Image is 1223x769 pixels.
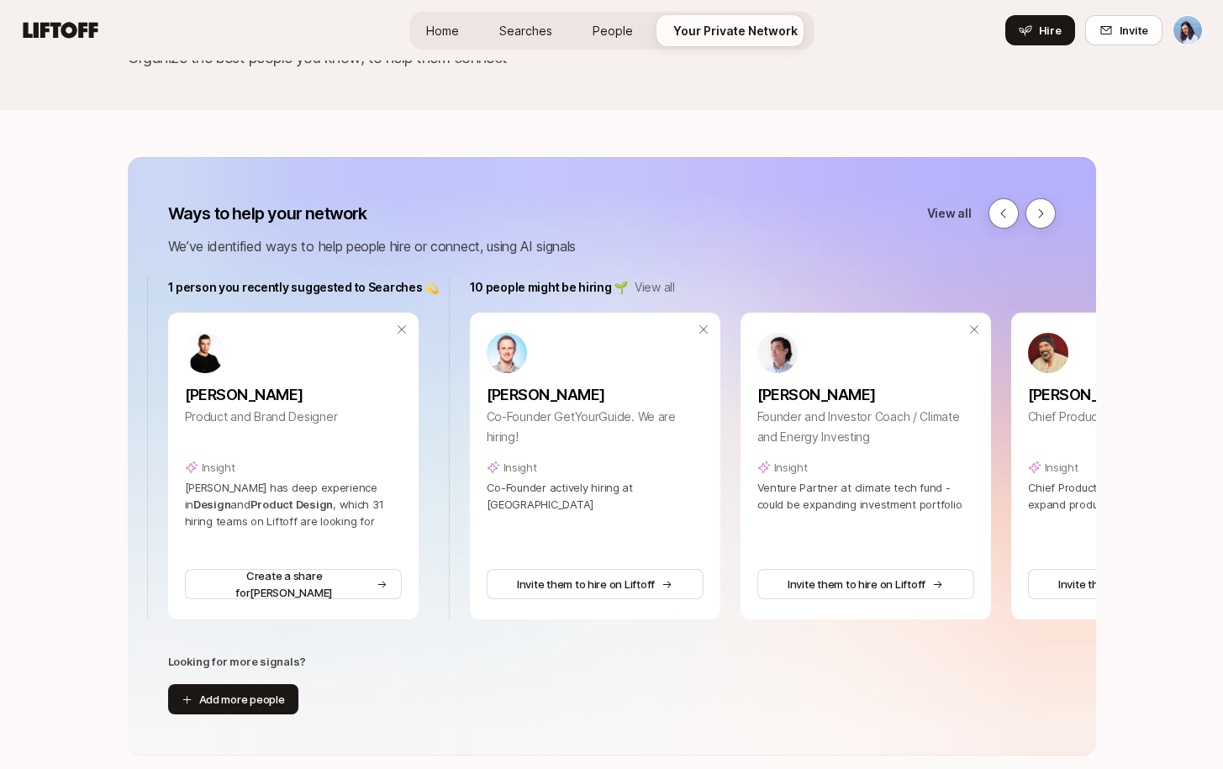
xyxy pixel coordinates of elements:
span: [PERSON_NAME] has deep experience in [185,481,377,511]
p: We’ve identified ways to help people hire or connect, using AI signals [168,235,1056,257]
span: Product Design [250,498,333,511]
p: [PERSON_NAME] [757,383,974,407]
p: [PERSON_NAME] [185,383,402,407]
a: People [579,15,646,46]
p: Ways to help your network [168,202,367,225]
a: View all [927,203,972,224]
button: Create a share for[PERSON_NAME] [185,569,402,599]
img: d819d531_3fc3_409f_b672_51966401da63.jpg [185,333,225,373]
a: [PERSON_NAME] [487,373,704,407]
a: [PERSON_NAME] [757,373,974,407]
button: Add more people [168,684,298,714]
span: Venture Partner at climate tech fund - could be expanding investment portfolio [757,481,962,511]
p: [PERSON_NAME] [487,383,704,407]
a: Your Private Network [660,15,811,46]
p: Founder and Investor Coach / Climate and Energy Investing [757,407,974,447]
span: Design [193,498,230,511]
p: 10 people might be hiring 🌱 [470,277,628,298]
button: Hire [1005,15,1075,45]
p: Co-Founder GetYourGuide. We are hiring! [487,407,704,447]
span: and [230,498,250,511]
a: View all [635,277,675,298]
button: Invite [1085,15,1162,45]
span: People [593,22,633,40]
img: c62e0be6_f423_4225_b631_9027a9c528d2.jfif [757,333,798,373]
p: Insight [774,459,808,476]
button: Dan Tase [1173,15,1203,45]
p: Looking for more signals? [168,653,307,670]
button: Invite them to hire on Liftoff [757,569,974,599]
p: 1 person you recently suggested to Searches 💫 [168,277,439,298]
p: Insight [1045,459,1078,476]
a: Home [413,15,472,46]
p: Insight [503,459,537,476]
span: Hire [1039,22,1062,39]
button: Invite them to hire on Liftoff [487,569,704,599]
a: [PERSON_NAME] [185,373,402,407]
span: Your Private Network [673,22,798,40]
span: Home [426,22,459,40]
span: Invite [1120,22,1148,39]
span: Searches [499,22,552,40]
span: Co-Founder actively hiring at [GEOGRAPHIC_DATA] [487,481,633,511]
p: Product and Brand Designer [185,407,402,427]
img: ed9ffe36_3fb4_4a4d_9e16_bec7dc7a3382.jpg [487,333,527,373]
p: Insight [202,459,235,476]
img: Dan Tase [1173,16,1202,45]
img: 25cc2778_1ccb_4ad0_9ede_750c4b75ba9e.jpg [1028,333,1068,373]
a: Searches [486,15,566,46]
